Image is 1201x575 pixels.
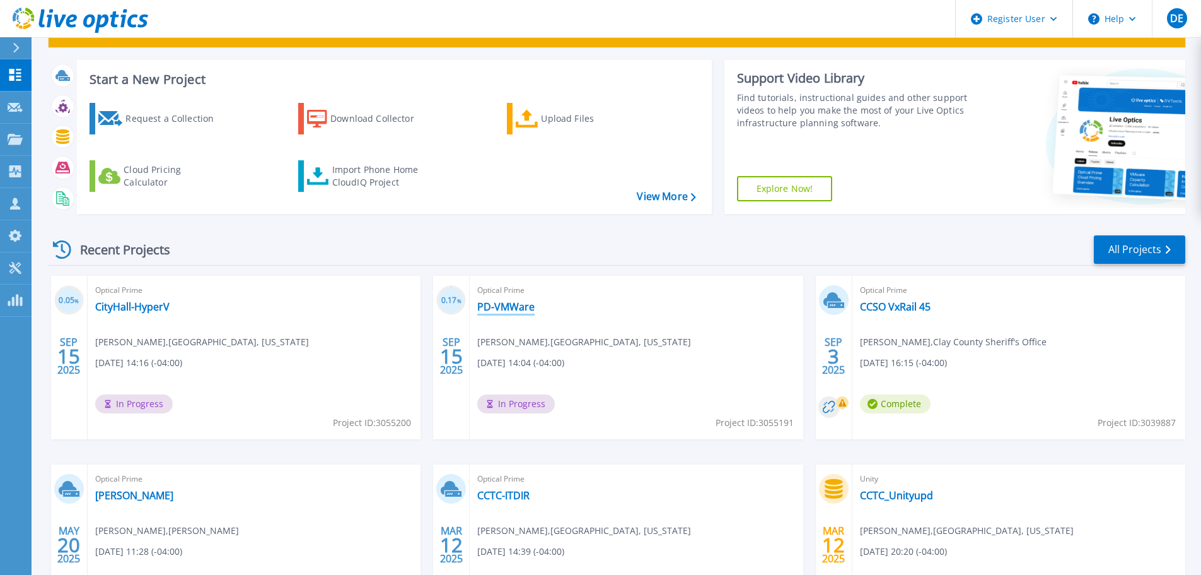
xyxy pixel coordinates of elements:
[95,472,413,486] span: Optical Prime
[477,394,555,413] span: In Progress
[440,540,463,550] span: 12
[74,297,79,304] span: %
[477,489,530,502] a: CCTC-ITDIR
[507,103,647,134] a: Upload Files
[95,394,173,413] span: In Progress
[57,522,81,568] div: MAY 2025
[477,545,564,559] span: [DATE] 14:39 (-04:00)
[457,297,461,304] span: %
[57,540,80,550] span: 20
[95,335,309,349] span: [PERSON_NAME] , [GEOGRAPHIC_DATA], [US_STATE]
[860,356,947,370] span: [DATE] 16:15 (-04:00)
[95,356,182,370] span: [DATE] 14:16 (-04:00)
[821,333,845,379] div: SEP 2025
[541,106,642,131] div: Upload Files
[860,300,931,313] a: CCSO VxRail 45
[828,351,839,362] span: 3
[298,103,439,134] a: Download Collector
[821,522,845,568] div: MAR 2025
[57,351,80,362] span: 15
[637,191,695,203] a: View More
[1098,416,1176,430] span: Project ID: 3039887
[124,163,224,189] div: Cloud Pricing Calculator
[57,333,81,379] div: SEP 2025
[477,356,564,370] span: [DATE] 14:04 (-04:00)
[860,524,1074,538] span: [PERSON_NAME] , [GEOGRAPHIC_DATA], [US_STATE]
[439,522,463,568] div: MAR 2025
[477,472,795,486] span: Optical Prime
[330,106,431,131] div: Download Collector
[439,333,463,379] div: SEP 2025
[49,234,187,265] div: Recent Projects
[90,160,230,192] a: Cloud Pricing Calculator
[90,103,230,134] a: Request a Collection
[477,524,691,538] span: [PERSON_NAME] , [GEOGRAPHIC_DATA], [US_STATE]
[1170,13,1183,23] span: DE
[90,73,695,86] h3: Start a New Project
[860,489,933,502] a: CCTC_Unityupd
[737,70,972,86] div: Support Video Library
[860,394,931,413] span: Complete
[95,300,170,313] a: CityHall-HyperV
[477,335,691,349] span: [PERSON_NAME] , [GEOGRAPHIC_DATA], [US_STATE]
[54,293,84,308] h3: 0.05
[737,92,972,129] div: Find tutorials, instructional guides and other support videos to help you make the most of your L...
[1094,235,1185,264] a: All Projects
[716,416,794,430] span: Project ID: 3055191
[440,351,463,362] span: 15
[436,293,466,308] h3: 0.17
[95,489,173,502] a: [PERSON_NAME]
[860,283,1178,297] span: Optical Prime
[125,106,226,131] div: Request a Collection
[95,524,239,538] span: [PERSON_NAME] , [PERSON_NAME]
[860,545,947,559] span: [DATE] 20:20 (-04:00)
[822,540,845,550] span: 12
[737,176,833,201] a: Explore Now!
[860,472,1178,486] span: Unity
[95,283,413,297] span: Optical Prime
[95,545,182,559] span: [DATE] 11:28 (-04:00)
[477,283,795,297] span: Optical Prime
[333,416,411,430] span: Project ID: 3055200
[477,300,535,313] a: PD-VMWare
[860,335,1047,349] span: [PERSON_NAME] , Clay County Sheriff's Office
[332,163,431,189] div: Import Phone Home CloudIQ Project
